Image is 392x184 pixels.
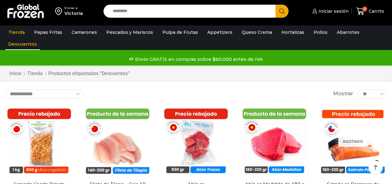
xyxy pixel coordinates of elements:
a: Tienda [27,70,43,77]
div: Enviar a [64,6,83,10]
span: Iniciar sesión [317,8,349,14]
a: Appetizers [204,26,236,38]
a: Pescados y Mariscos [103,26,156,38]
a: 0 Carrito [355,4,386,19]
h1: Productos etiquetados “Descuentos” [48,70,130,76]
span: 0 [362,7,367,11]
a: Queso Crema [239,26,275,38]
span: Mostrar [333,90,353,97]
a: Inicio [9,70,22,77]
a: Camarones [68,26,100,38]
a: Abarrotes [334,26,363,38]
nav: Breadcrumb [9,70,130,77]
a: Pulpa de Frutas [159,26,201,38]
a: Pollos [311,26,331,38]
select: Pedido de la tienda [5,89,84,99]
div: Victoria [64,10,83,16]
a: Hortalizas [278,26,307,38]
button: Search button [275,5,288,18]
p: Agotado [338,137,368,147]
a: Papas Fritas [31,26,65,38]
a: Iniciar sesión [311,5,349,17]
a: Descuentos [5,38,40,50]
a: Tienda [5,26,28,38]
span: Carrito [367,8,384,14]
img: address-field-icon.svg [55,6,64,16]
